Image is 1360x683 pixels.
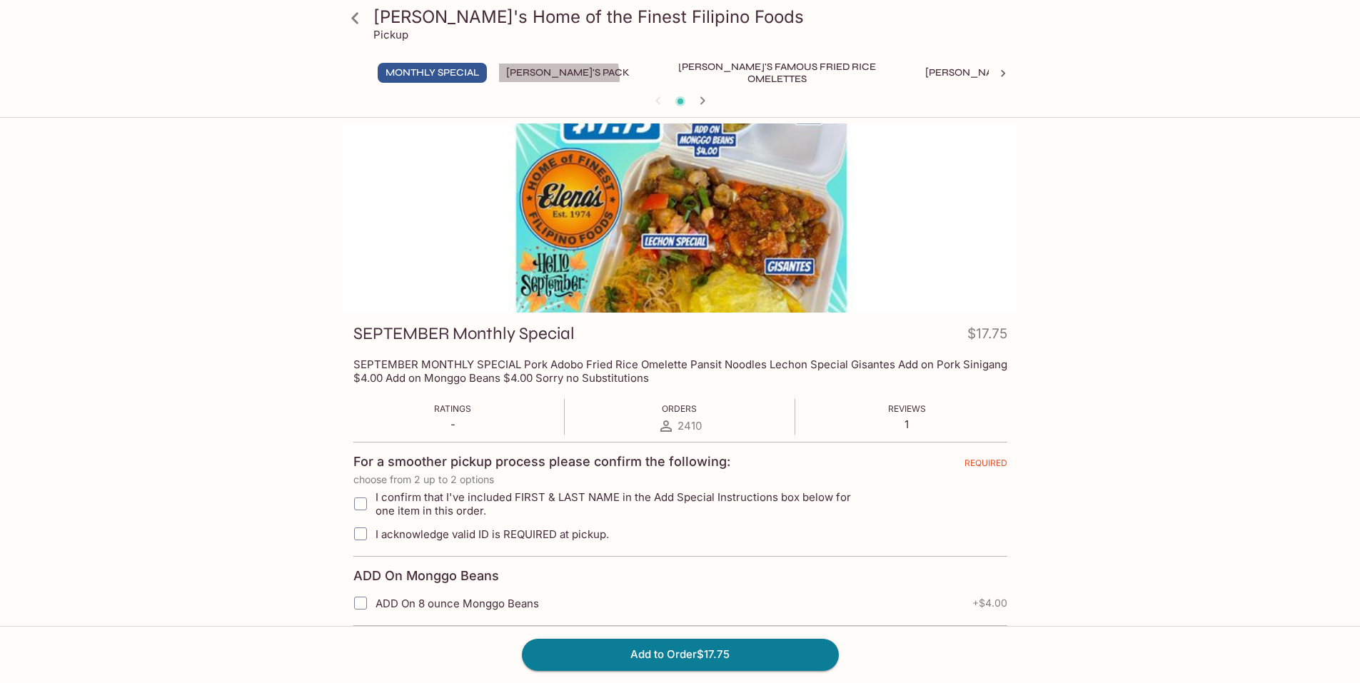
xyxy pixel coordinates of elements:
[662,403,697,414] span: Orders
[967,323,1007,350] h4: $17.75
[434,418,471,431] p: -
[353,568,499,584] h4: ADD On Monggo Beans
[353,454,730,470] h4: For a smoother pickup process please confirm the following:
[353,474,1007,485] p: choose from 2 up to 2 options
[373,28,408,41] p: Pickup
[434,403,471,414] span: Ratings
[888,418,926,431] p: 1
[376,490,870,517] span: I confirm that I've included FIRST & LAST NAME in the Add Special Instructions box below for one ...
[343,123,1017,313] div: SEPTEMBER Monthly Special
[376,597,539,610] span: ADD On 8 ounce Monggo Beans
[378,63,487,83] button: Monthly Special
[888,403,926,414] span: Reviews
[498,63,638,83] button: [PERSON_NAME]'s Pack
[678,419,702,432] span: 2410
[376,527,609,541] span: I acknowledge valid ID is REQUIRED at pickup.
[649,63,906,83] button: [PERSON_NAME]'s Famous Fried Rice Omelettes
[373,6,1012,28] h3: [PERSON_NAME]'s Home of the Finest Filipino Foods
[353,358,1007,385] p: SEPTEMBER MONTHLY SPECIAL Pork Adobo Fried Rice Omelette Pansit Noodles Lechon Special Gisantes A...
[353,323,575,345] h3: SEPTEMBER Monthly Special
[917,63,1099,83] button: [PERSON_NAME]'s Mixed Plates
[972,597,1007,609] span: + $4.00
[964,457,1007,474] span: REQUIRED
[522,639,839,670] button: Add to Order$17.75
